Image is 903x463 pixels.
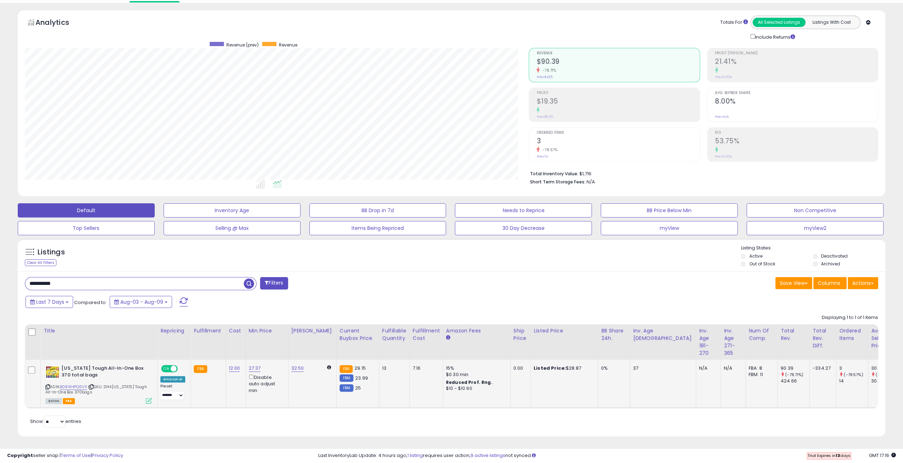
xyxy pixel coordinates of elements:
[164,203,301,217] button: Inventory Age
[839,378,868,384] div: 14
[110,296,172,308] button: Aug-03 - Aug-09
[226,42,259,48] span: Revenue (prev)
[61,365,148,380] b: [US_STATE] Tough All-In-One Box 370 total bags
[848,277,878,289] button: Actions
[260,277,288,290] button: Filters
[194,327,222,335] div: Fulfillment
[446,335,450,341] small: Amazon Fees.
[229,327,243,335] div: Cost
[7,452,33,459] strong: Copyright
[45,365,152,403] div: ASIN:
[540,68,556,73] small: -78.71%
[715,75,732,79] small: Prev: 0.00%
[749,371,772,378] div: FBM: 11
[821,253,848,259] label: Deactivated
[455,203,592,217] button: Needs to Reprice
[749,365,772,371] div: FBA: 8
[534,327,595,335] div: Listed Price
[808,453,850,458] span: Trial Expires in days
[120,298,163,305] span: Aug-03 - Aug-09
[586,178,595,185] span: N/A
[601,203,738,217] button: BB Price Below Min
[249,365,261,372] a: 27.37
[839,327,865,342] div: Ordered Items
[7,452,123,459] div: seller snap | |
[38,247,65,257] h5: Listings
[30,418,81,425] span: Show: entries
[749,327,775,342] div: Num of Comp.
[813,365,831,371] div: -334.27
[699,365,715,371] div: N/A
[536,91,699,95] span: Profit
[177,366,188,372] span: OFF
[446,371,505,378] div: $0.30 min
[35,17,83,29] h5: Analytics
[340,384,353,392] small: FBM
[291,327,334,335] div: [PERSON_NAME]
[194,365,207,373] small: FBA
[407,452,423,459] a: 1 listing
[534,365,566,371] b: Listed Price:
[871,327,897,349] div: Avg Selling Price
[160,327,188,335] div: Repricing
[724,365,740,371] div: N/A
[633,327,693,342] div: Inv. Age [DEMOGRAPHIC_DATA]
[813,327,833,349] div: Total Rev. Diff.
[785,372,803,377] small: (-78.71%)
[413,365,437,371] div: 7.16
[536,57,699,67] h2: $90.39
[534,365,593,371] div: $28.87
[18,221,155,235] button: Top Sellers
[309,203,446,217] button: BB Drop in 7d
[715,131,878,135] span: ROI
[309,221,446,235] button: Items Being Repriced
[45,398,62,404] span: All listings currently available for purchase on Amazon
[536,137,699,147] h2: 3
[160,376,185,382] div: Amazon AI
[513,365,525,371] div: 0.00
[25,259,56,266] div: Clear All Filters
[749,261,775,267] label: Out of Stock
[160,384,185,400] div: Preset:
[340,374,353,382] small: FBM
[876,372,894,377] small: (-0.66%)
[61,452,91,459] a: Terms of Use
[871,365,900,371] div: 30.13
[513,327,528,342] div: Ship Price
[747,203,883,217] button: Non Competitive
[781,327,806,342] div: Total Rev.
[836,453,840,458] b: 13
[164,221,301,235] button: Selling @ Max
[470,452,505,459] a: 9 active listings
[36,298,64,305] span: Last 7 Days
[536,115,553,119] small: Prev: $0.00
[749,253,762,259] label: Active
[747,221,883,235] button: myView2
[601,365,624,371] div: 0%
[60,384,87,390] a: B08W4PQ6VX
[44,327,154,335] div: Title
[530,171,578,177] b: Total Inventory Value:
[530,169,873,177] li: $1,716
[839,365,868,371] div: 3
[869,452,896,459] span: 2025-08-17 17:16 GMT
[601,327,627,342] div: BB Share 24h.
[781,365,809,371] div: 90.39
[536,131,699,135] span: Ordered Items
[291,365,304,372] a: 32.50
[745,33,804,41] div: Include Returns
[821,261,840,267] label: Archived
[715,154,732,159] small: Prev: 0.00%
[63,398,75,404] span: FBA
[775,277,812,289] button: Save View
[229,365,240,372] a: 12.00
[162,366,171,372] span: ON
[382,327,407,342] div: Fulfillable Quantity
[318,452,896,459] div: Last InventoryLab Update: 4 hours ago, requires user action, not synced.
[822,314,878,321] div: Displaying 1 to 1 of 1 items
[340,365,353,373] small: FBA
[382,365,404,371] div: 13
[279,42,297,48] span: Revenue
[720,19,748,26] div: Totals For
[536,51,699,55] span: Revenue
